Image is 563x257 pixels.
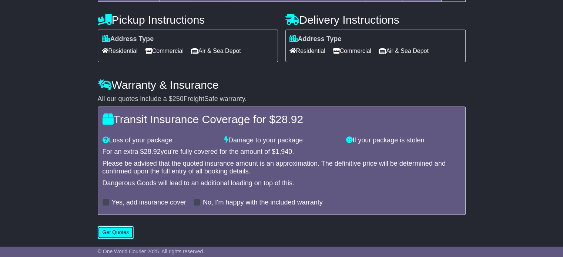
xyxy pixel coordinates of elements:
[98,79,466,91] h4: Warranty & Insurance
[379,45,429,57] span: Air & Sea Depot
[103,148,461,156] div: For an extra $ you're fully covered for the amount of $ .
[333,45,371,57] span: Commercial
[112,199,186,207] label: Yes, add insurance cover
[102,35,154,43] label: Address Type
[203,199,323,207] label: No, I'm happy with the included warranty
[144,148,161,155] span: 28.92
[99,136,221,145] div: Loss of your package
[103,113,461,125] h4: Transit Insurance Coverage for $
[221,136,342,145] div: Damage to your package
[275,113,303,125] span: 28.92
[102,45,138,57] span: Residential
[285,14,466,26] h4: Delivery Instructions
[98,95,466,103] div: All our quotes include a $ FreightSafe warranty.
[191,45,241,57] span: Air & Sea Depot
[289,35,342,43] label: Address Type
[103,179,461,187] div: Dangerous Goods will lead to an additional loading on top of this.
[103,160,461,176] div: Please be advised that the quoted insurance amount is an approximation. The definitive price will...
[172,95,184,102] span: 250
[145,45,184,57] span: Commercial
[98,226,134,239] button: Get Quotes
[98,248,205,254] span: © One World Courier 2025. All rights reserved.
[289,45,325,57] span: Residential
[275,148,292,155] span: 1,940
[342,136,464,145] div: If your package is stolen
[98,14,278,26] h4: Pickup Instructions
